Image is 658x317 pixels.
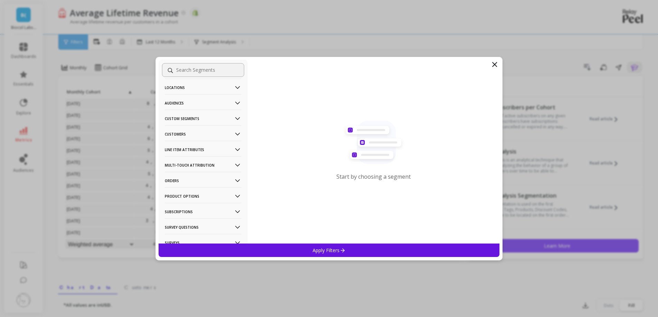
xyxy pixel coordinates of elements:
[165,172,241,189] p: Orders
[165,218,241,236] p: Survey Questions
[165,79,241,96] p: Locations
[165,203,241,220] p: Subscriptions
[162,63,244,77] input: Search Segments
[336,173,411,180] p: Start by choosing a segment
[165,141,241,158] p: Line Item Attributes
[165,187,241,205] p: Product Options
[165,94,241,112] p: Audiences
[165,110,241,127] p: Custom Segments
[165,125,241,143] p: Customers
[165,156,241,174] p: Multi-Touch Attribution
[313,247,345,254] p: Apply Filters
[165,234,241,251] p: Surveys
